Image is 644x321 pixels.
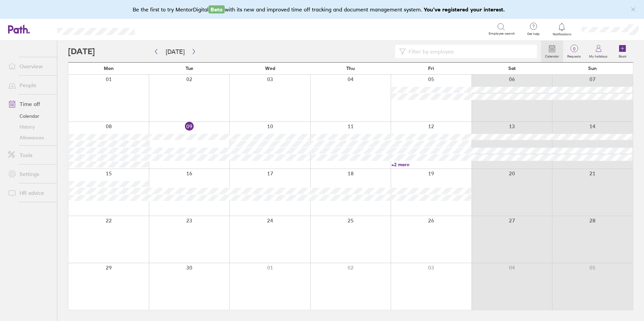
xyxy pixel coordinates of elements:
[563,52,585,59] label: Requests
[3,167,57,181] a: Settings
[585,41,612,62] a: My holidays
[133,5,512,13] div: Be the first to try MentorDigital with its new and improved time off tracking and document manage...
[428,66,434,71] span: Fri
[541,41,563,62] a: Calendar
[615,52,631,59] label: Book
[3,121,57,132] a: History
[153,26,170,32] div: Search
[3,111,57,121] a: Calendar
[160,46,190,57] button: [DATE]
[508,66,516,71] span: Sat
[424,6,505,13] b: You've registered your interest.
[612,41,633,62] a: Book
[265,66,275,71] span: Wed
[391,162,471,168] a: +2 more
[489,32,515,36] span: Employee search
[104,66,114,71] span: Mon
[3,97,57,111] a: Time off
[563,41,585,62] a: 0Requests
[186,66,193,71] span: Tue
[588,66,597,71] span: Sun
[551,32,573,36] span: Notifications
[208,5,225,13] span: Beta
[3,78,57,92] a: People
[585,52,612,59] label: My holidays
[3,186,57,200] a: HR advice
[551,22,573,36] a: Notifications
[3,60,57,73] a: Overview
[3,148,57,162] a: Tools
[346,66,355,71] span: Thu
[541,52,563,59] label: Calendar
[522,32,544,36] span: Get help
[563,46,585,51] span: 0
[406,45,533,58] input: Filter by employee
[3,132,57,143] a: Allowances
